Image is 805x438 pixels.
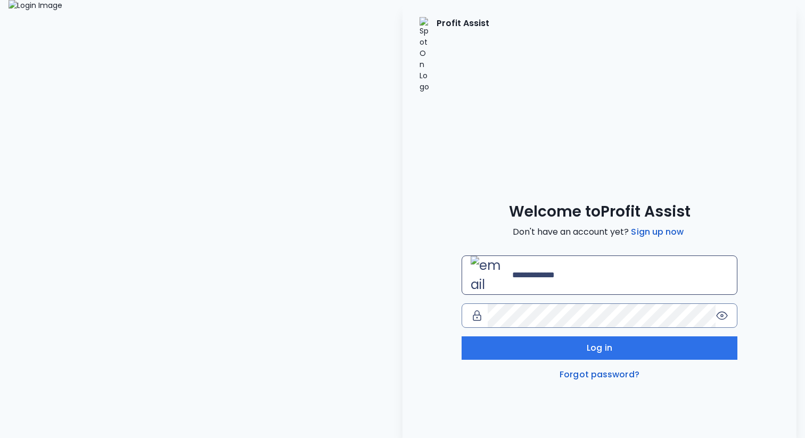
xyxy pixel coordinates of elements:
[420,17,430,93] img: SpotOn Logo
[513,226,686,238] span: Don't have an account yet?
[509,202,691,221] span: Welcome to Profit Assist
[557,368,642,381] a: Forgot password?
[587,342,612,354] span: Log in
[437,17,489,93] p: Profit Assist
[629,226,686,238] a: Sign up now
[471,256,508,294] img: email
[462,336,737,360] button: Log in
